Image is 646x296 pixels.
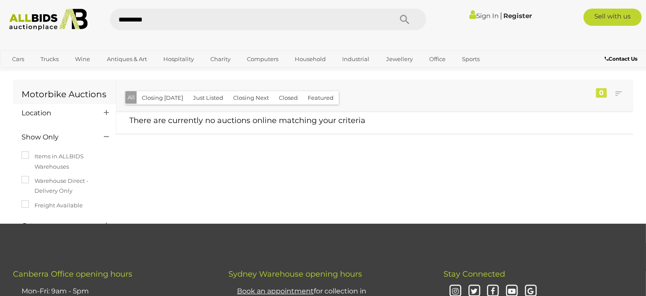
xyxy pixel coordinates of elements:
[424,52,451,66] a: Office
[596,88,607,98] div: 0
[35,52,64,66] a: Trucks
[5,9,92,31] img: Allbids.com.au
[241,52,284,66] a: Computers
[381,52,418,66] a: Jewellery
[274,91,303,105] button: Closed
[125,91,137,104] button: All
[584,9,642,26] a: Sell with us
[6,52,30,66] a: Cars
[101,52,153,66] a: Antiques & Art
[303,91,339,105] button: Featured
[469,12,499,20] a: Sign In
[158,52,200,66] a: Hospitality
[605,54,640,64] a: Contact Us
[228,91,274,105] button: Closing Next
[337,52,375,66] a: Industrial
[129,116,365,125] span: There are currently no auctions online matching your criteria
[237,287,314,295] u: Book an appointment
[22,151,107,172] label: Items in ALLBIDS Warehouses
[137,91,188,105] button: Closing [DATE]
[22,133,91,141] h4: Show Only
[503,12,532,20] a: Register
[443,269,505,279] span: Stay Connected
[228,269,362,279] span: Sydney Warehouse opening hours
[383,9,426,30] button: Search
[22,200,83,210] label: Freight Available
[205,52,236,66] a: Charity
[500,11,502,20] span: |
[22,89,107,99] h1: Motorbike Auctions
[605,55,637,62] b: Contact Us
[22,176,107,196] label: Warehouse Direct - Delivery Only
[22,222,91,230] h4: Category
[6,66,79,80] a: [GEOGRAPHIC_DATA]
[13,269,132,279] span: Canberra Office opening hours
[22,109,91,117] h4: Location
[289,52,331,66] a: Household
[456,52,485,66] a: Sports
[188,91,228,105] button: Just Listed
[69,52,96,66] a: Wine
